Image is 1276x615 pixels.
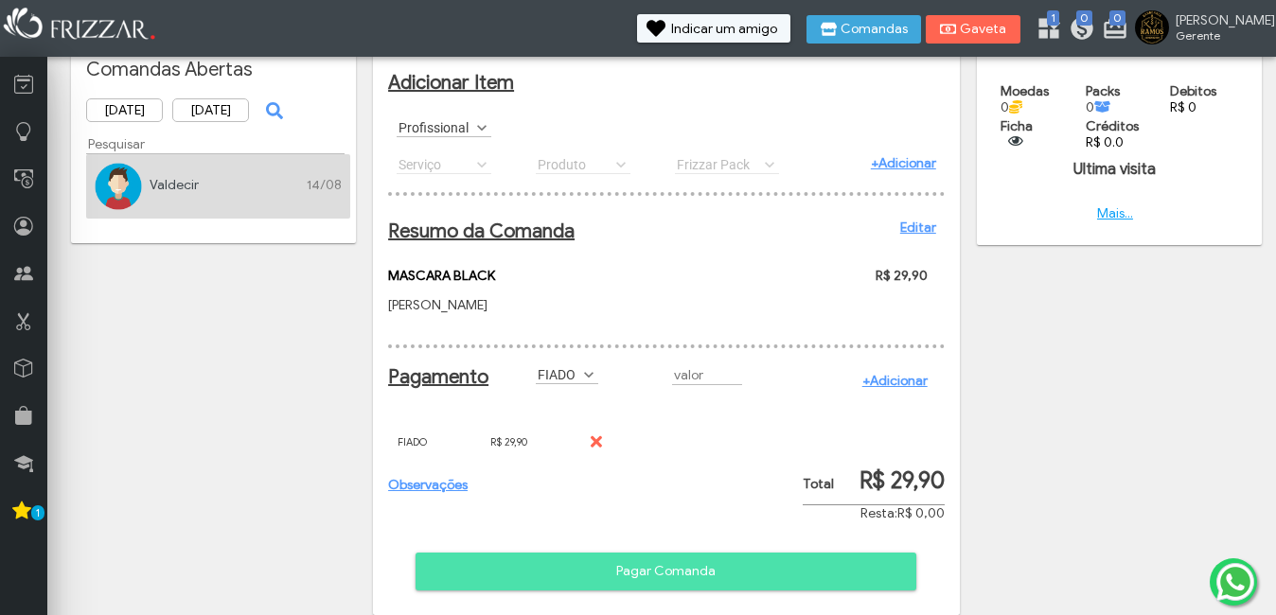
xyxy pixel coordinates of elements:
[1086,118,1139,134] span: Créditos
[481,422,574,462] td: R$ 29,90
[1176,12,1261,28] span: [PERSON_NAME]
[806,15,921,44] button: Comandas
[1001,134,1029,149] button: ui-button
[803,505,945,521] div: Resta:
[596,428,598,456] span: Excluir
[900,220,936,236] a: Editar
[388,71,945,95] h2: Adicionar Item
[583,428,611,456] button: Excluir
[388,477,468,493] a: Observações
[86,134,345,154] input: Pesquisar
[1086,99,1111,115] span: 0
[388,422,481,462] td: FIADO
[960,23,1007,36] span: Gaveta
[1076,10,1092,26] span: 0
[1036,15,1054,45] a: 1
[897,505,945,521] span: R$ 0,00
[150,177,199,193] a: Valdecir
[1069,15,1088,45] a: 0
[388,365,470,389] h2: Pagamento
[1001,118,1033,134] span: Ficha
[1170,99,1196,115] a: R$ 0
[992,160,1238,179] h4: Ultima visita
[671,23,777,36] span: Indicar um amigo
[172,98,249,122] input: Data Final
[871,155,936,171] a: +Adicionar
[876,268,928,284] span: R$ 29,90
[31,505,44,520] span: 1
[388,297,699,313] p: [PERSON_NAME]
[1086,134,1124,150] a: R$ 0.0
[862,373,928,389] a: +Adicionar
[926,15,1020,44] button: Gaveta
[1097,205,1133,221] a: Mais...
[536,365,581,383] label: FIADO
[1176,28,1261,43] span: Gerente
[672,365,742,385] input: valor
[637,14,790,43] button: Indicar um amigo
[1102,15,1121,45] a: 0
[1086,83,1120,99] span: Packs
[1213,559,1258,605] img: whatsapp.png
[397,118,474,136] label: Profissional
[307,177,342,193] span: 14/08
[1109,10,1125,26] span: 0
[1001,83,1049,99] span: Moedas
[258,97,287,125] button: ui-button
[860,466,945,495] span: R$ 29,90
[803,476,834,492] span: Total
[1170,83,1216,99] span: Debitos
[388,268,495,284] span: MASCARA BLACK
[388,220,936,243] h2: Resumo da Comanda
[429,557,903,586] span: Pagar Comanda
[1135,10,1267,48] a: [PERSON_NAME] Gerente
[841,23,908,36] span: Comandas
[1047,10,1059,26] span: 1
[416,553,916,590] button: Pagar Comanda
[86,58,341,81] h2: Comandas Abertas
[272,97,274,125] span: ui-button
[1001,99,1022,115] span: 0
